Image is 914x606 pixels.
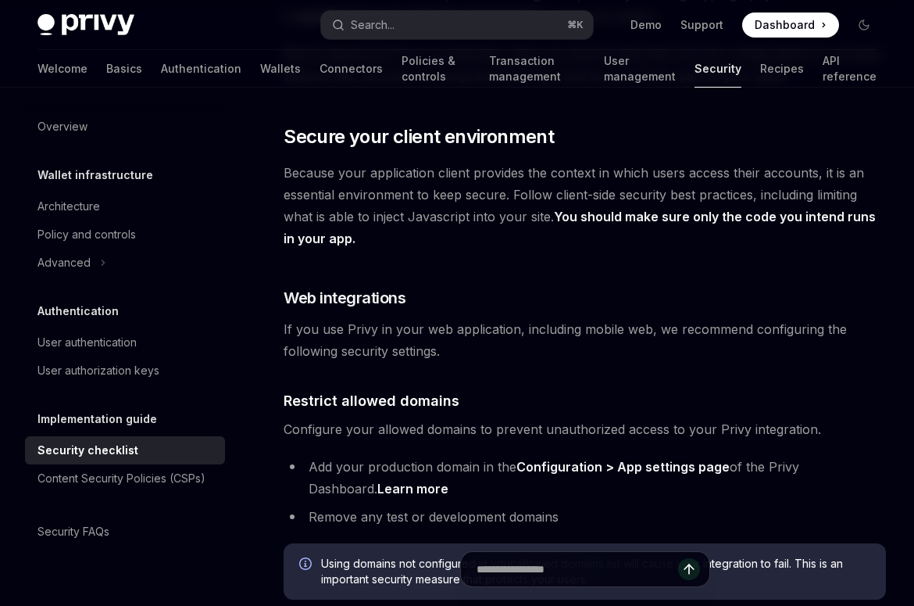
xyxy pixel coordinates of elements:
[760,50,804,88] a: Recipes
[37,166,153,185] h5: Wallet infrastructure
[284,456,886,500] li: Add your production domain in the of the Privy Dashboard.
[678,558,700,580] button: Send message
[260,50,301,88] a: Wallets
[37,117,87,136] div: Overview
[37,50,87,88] a: Welcome
[37,410,157,429] h5: Implementation guide
[25,357,225,385] a: User authorization keys
[284,124,554,149] span: Secure your client environment
[489,50,585,88] a: Transaction management
[37,522,109,541] div: Security FAQs
[823,50,877,88] a: API reference
[284,162,886,249] span: Because your application client provides the context in which users access their accounts, it is ...
[852,13,877,38] button: Toggle dark mode
[37,361,159,380] div: User authorization keys
[25,328,225,357] a: User authentication
[320,50,383,88] a: Connectors
[25,518,225,546] a: Security FAQs
[742,13,839,38] a: Dashboard
[402,50,470,88] a: Policies & controls
[284,287,405,309] span: Web integrations
[284,506,886,528] li: Remove any test or development domains
[321,11,592,39] button: Search...⌘K
[106,50,142,88] a: Basics
[284,418,886,440] span: Configure your allowed domains to prevent unauthorized access to your Privy integration.
[351,16,395,34] div: Search...
[37,253,91,272] div: Advanced
[161,50,241,88] a: Authentication
[25,113,225,141] a: Overview
[37,302,119,321] h5: Authentication
[37,333,137,352] div: User authentication
[25,436,225,464] a: Security checklist
[630,17,662,33] a: Demo
[755,17,815,33] span: Dashboard
[25,221,225,249] a: Policy and controls
[604,50,676,88] a: User management
[37,441,138,460] div: Security checklist
[377,481,448,497] a: Learn more
[694,50,741,88] a: Security
[25,464,225,493] a: Content Security Policies (CSPs)
[37,14,134,36] img: dark logo
[284,318,886,362] span: If you use Privy in your web application, including mobile web, we recommend configuring the foll...
[284,390,459,411] span: Restrict allowed domains
[680,17,723,33] a: Support
[516,459,730,475] a: Configuration > App settings page
[25,192,225,221] a: Architecture
[284,209,876,246] strong: You should make sure only the code you intend runs in your app.
[37,469,205,488] div: Content Security Policies (CSPs)
[37,197,100,216] div: Architecture
[37,225,136,244] div: Policy and controls
[567,19,584,31] span: ⌘ K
